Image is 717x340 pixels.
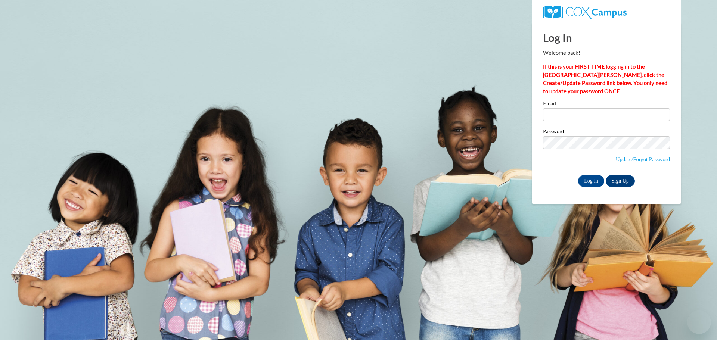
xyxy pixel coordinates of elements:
iframe: Button to launch messaging window [687,310,711,334]
h1: Log In [543,30,670,45]
strong: If this is your FIRST TIME logging in to the [GEOGRAPHIC_DATA][PERSON_NAME], click the Create/Upd... [543,63,667,94]
label: Email [543,101,670,108]
img: COX Campus [543,6,627,19]
p: Welcome back! [543,49,670,57]
a: COX Campus [543,6,670,19]
a: Update/Forgot Password [616,156,670,162]
label: Password [543,129,670,136]
input: Log In [578,175,604,187]
a: Sign Up [606,175,635,187]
